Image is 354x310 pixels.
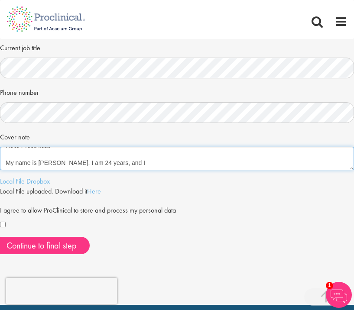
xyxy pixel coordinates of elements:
span: 1 [326,282,333,289]
img: Chatbot [326,282,352,308]
a: Here [87,187,101,196]
iframe: reCAPTCHA [6,278,117,304]
span: Continue to final step [6,240,77,251]
a: Dropbox [26,177,50,186]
